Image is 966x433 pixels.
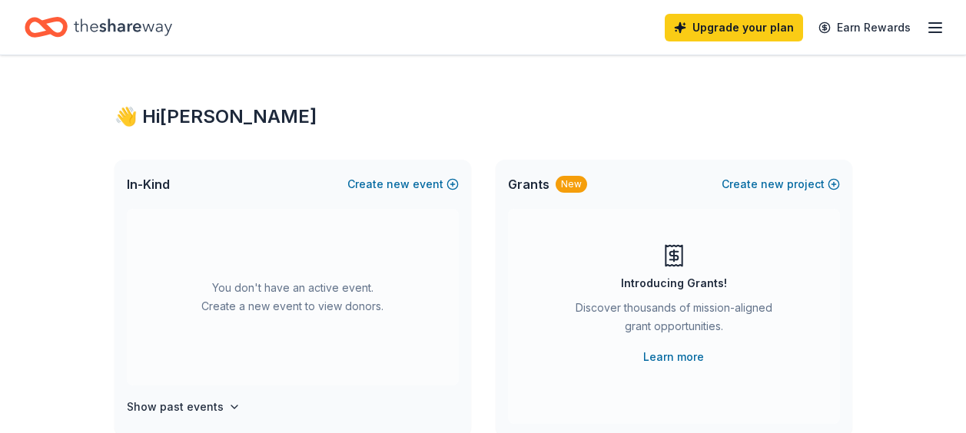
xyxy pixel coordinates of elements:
div: 👋 Hi [PERSON_NAME] [115,104,852,129]
button: Show past events [127,398,241,416]
a: Learn more [643,348,704,366]
span: new [761,175,784,193]
button: Createnewevent [347,175,459,193]
a: Earn Rewards [809,14,920,41]
div: Introducing Grants! [621,274,727,293]
button: Createnewproject [722,175,840,193]
span: Grants [508,175,549,193]
div: New [556,176,587,193]
span: In-Kind [127,175,170,193]
div: You don't have an active event. Create a new event to view donors. [127,209,459,385]
div: Discover thousands of mission-aligned grant opportunities. [569,299,778,342]
span: new [387,175,410,193]
h4: Show past events [127,398,224,416]
a: Upgrade your plan [665,14,803,41]
a: Home [25,9,172,45]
